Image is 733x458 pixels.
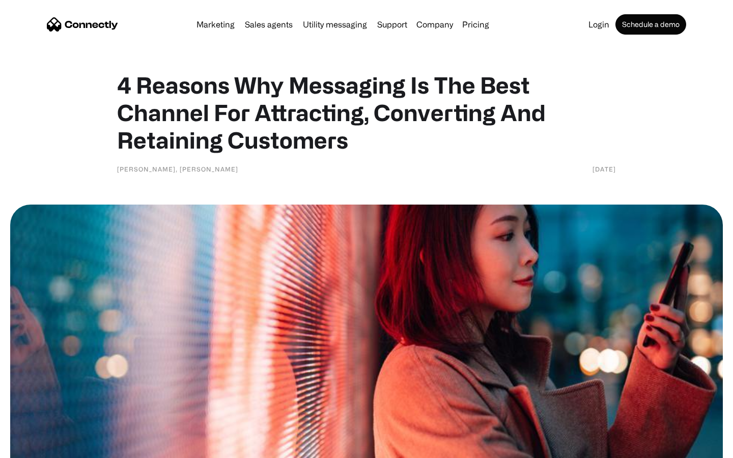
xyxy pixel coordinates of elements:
a: Support [373,20,411,28]
a: Marketing [192,20,239,28]
div: [PERSON_NAME], [PERSON_NAME] [117,164,238,174]
a: Login [584,20,613,28]
a: Schedule a demo [615,14,686,35]
aside: Language selected: English [10,440,61,454]
div: Company [416,17,453,32]
a: Sales agents [241,20,297,28]
div: [DATE] [593,164,616,174]
ul: Language list [20,440,61,454]
a: Pricing [458,20,493,28]
h1: 4 Reasons Why Messaging Is The Best Channel For Attracting, Converting And Retaining Customers [117,71,616,154]
a: Utility messaging [299,20,371,28]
